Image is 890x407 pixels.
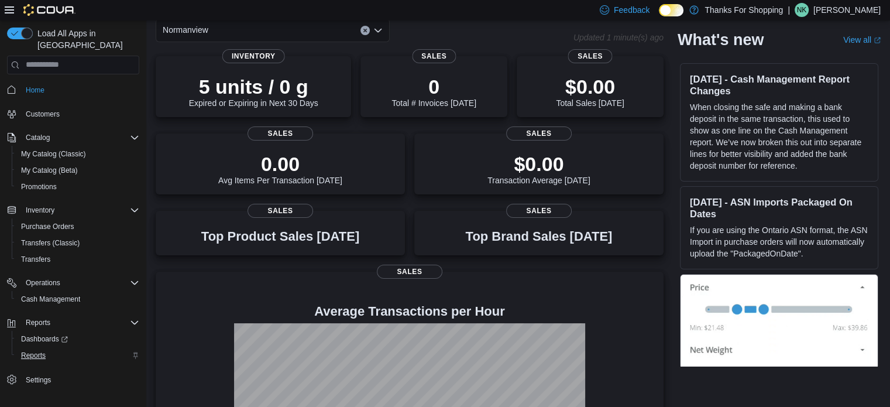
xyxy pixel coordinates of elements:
[218,152,342,176] p: 0.00
[556,75,624,108] div: Total Sales [DATE]
[189,75,318,108] div: Expired or Expiring in Next 30 Days
[21,276,65,290] button: Operations
[12,291,144,307] button: Cash Management
[16,292,85,306] a: Cash Management
[659,16,659,17] span: Dark Mode
[466,230,613,244] h3: Top Brand Sales [DATE]
[797,3,807,17] span: NK
[26,375,51,385] span: Settings
[21,203,139,217] span: Inventory
[690,101,868,172] p: When closing the safe and making a bank deposit in the same transaction, this used to show as one...
[16,292,139,306] span: Cash Management
[788,3,790,17] p: |
[21,203,59,217] button: Inventory
[26,133,50,142] span: Catalog
[16,332,73,346] a: Dashboards
[189,75,318,98] p: 5 units / 0 g
[21,295,80,304] span: Cash Management
[16,348,139,362] span: Reports
[16,163,139,177] span: My Catalog (Beta)
[21,351,46,360] span: Reports
[21,238,80,248] span: Transfers (Classic)
[21,222,74,231] span: Purchase Orders
[21,373,56,387] a: Settings
[568,49,612,63] span: Sales
[12,162,144,179] button: My Catalog (Beta)
[2,105,144,122] button: Customers
[377,265,442,279] span: Sales
[2,81,144,98] button: Home
[16,220,139,234] span: Purchase Orders
[21,255,50,264] span: Transfers
[21,316,139,330] span: Reports
[163,23,208,37] span: Normanview
[874,37,881,44] svg: External link
[248,126,313,141] span: Sales
[21,131,54,145] button: Catalog
[21,372,139,387] span: Settings
[391,75,476,98] p: 0
[26,206,54,215] span: Inventory
[573,33,664,42] p: Updated 1 minute(s) ago
[690,224,868,259] p: If you are using the Ontario ASN format, the ASN Import in purchase orders will now automatically...
[21,107,139,121] span: Customers
[506,126,572,141] span: Sales
[2,371,144,388] button: Settings
[614,4,650,16] span: Feedback
[21,149,86,159] span: My Catalog (Classic)
[2,275,144,291] button: Operations
[16,163,83,177] a: My Catalog (Beta)
[23,4,75,16] img: Cova
[487,152,590,185] div: Transaction Average [DATE]
[2,129,144,146] button: Catalog
[218,152,342,185] div: Avg Items Per Transaction [DATE]
[2,202,144,218] button: Inventory
[21,131,139,145] span: Catalog
[26,85,44,95] span: Home
[12,251,144,268] button: Transfers
[12,179,144,195] button: Promotions
[21,107,64,121] a: Customers
[33,28,139,51] span: Load All Apps in [GEOGRAPHIC_DATA]
[556,75,624,98] p: $0.00
[12,218,144,235] button: Purchase Orders
[16,348,50,362] a: Reports
[659,4,683,16] input: Dark Mode
[16,180,139,194] span: Promotions
[16,252,55,266] a: Transfers
[412,49,456,63] span: Sales
[21,334,68,344] span: Dashboards
[16,180,61,194] a: Promotions
[16,332,139,346] span: Dashboards
[12,331,144,347] a: Dashboards
[201,230,359,244] h3: Top Product Sales [DATE]
[2,314,144,331] button: Reports
[690,196,868,220] h3: [DATE] - ASN Imports Packaged On Dates
[705,3,783,17] p: Thanks For Shopping
[16,252,139,266] span: Transfers
[16,147,139,161] span: My Catalog (Classic)
[16,236,139,250] span: Transfers (Classic)
[12,146,144,162] button: My Catalog (Classic)
[12,347,144,364] button: Reports
[16,220,79,234] a: Purchase Orders
[795,3,809,17] div: Nick Kelly
[678,30,764,49] h2: What's new
[373,26,383,35] button: Open list of options
[21,83,139,97] span: Home
[26,278,60,288] span: Operations
[506,204,572,218] span: Sales
[165,305,654,319] h4: Average Transactions per Hour
[21,182,57,191] span: Promotions
[16,236,84,250] a: Transfers (Classic)
[843,35,881,45] a: View allExternal link
[690,73,868,97] h3: [DATE] - Cash Management Report Changes
[26,110,60,119] span: Customers
[21,316,55,330] button: Reports
[21,83,49,97] a: Home
[222,49,285,63] span: Inventory
[391,75,476,108] div: Total # Invoices [DATE]
[360,26,370,35] button: Clear input
[12,235,144,251] button: Transfers (Classic)
[21,276,139,290] span: Operations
